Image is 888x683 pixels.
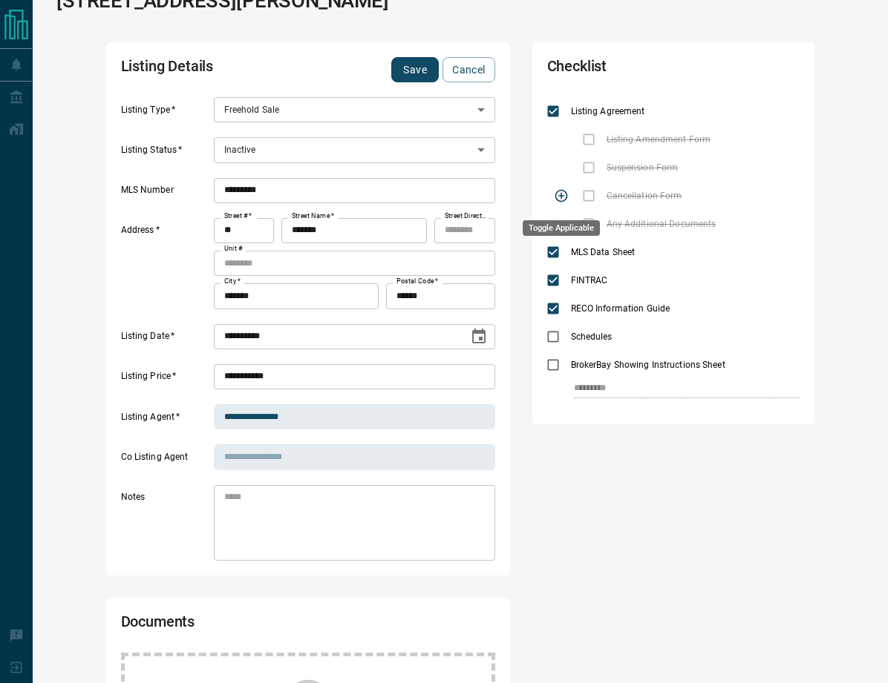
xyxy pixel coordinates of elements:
span: Listing Amendment Form [603,133,714,146]
h2: Listing Details [121,57,345,82]
span: Schedules [567,330,616,343]
label: Street Direction [445,211,488,221]
span: Suspension Form [603,161,682,174]
label: Unit # [224,244,243,254]
label: Postal Code [396,277,438,286]
label: MLS Number [121,184,210,203]
label: Listing Type [121,104,210,123]
div: Freehold Sale [214,97,495,122]
h2: Checklist [547,57,699,82]
label: City [224,277,241,286]
button: Save [391,57,439,82]
span: FINTRAC [567,274,612,287]
label: Listing Date [121,330,210,349]
button: Cancel [443,57,494,82]
button: Choose date, selected date is Aug 11, 2025 [464,322,494,352]
label: Street Name [292,211,334,221]
span: Toggle Applicable [547,182,575,210]
h2: Documents [121,613,345,638]
span: Any Additional Documents [603,217,720,231]
label: Co Listing Agent [121,451,210,470]
label: Notes [121,491,210,561]
span: BrokerBay Showing Instructions Sheet [567,358,729,372]
span: MLS Data Sheet [567,245,639,259]
span: RECO Information Guide [567,302,673,315]
span: Cancellation Form [603,189,686,202]
span: Listing Agreement [567,105,649,118]
label: Listing Agent [121,411,210,430]
label: Listing Status [121,144,210,163]
input: checklist input [574,379,769,398]
label: Listing Price [121,370,210,389]
div: Inactive [214,137,495,162]
label: Address [121,224,210,308]
label: Street # [224,211,252,221]
div: Toggle Applicable [523,220,600,236]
